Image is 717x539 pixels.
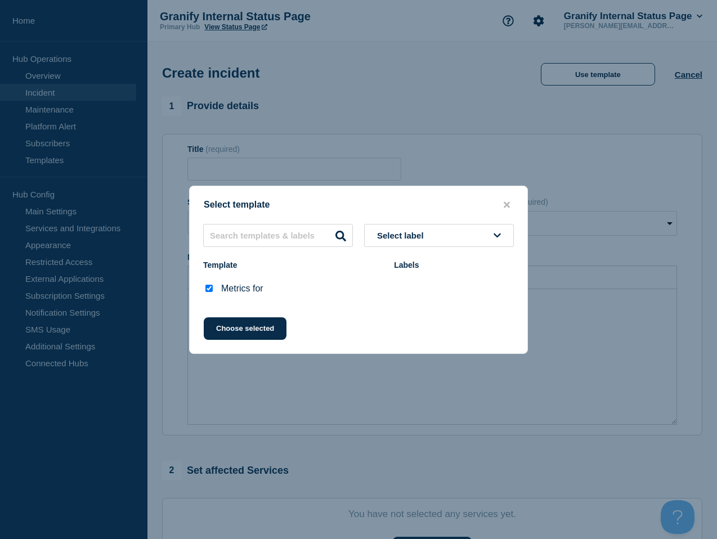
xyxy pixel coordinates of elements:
button: Select label [364,224,514,247]
div: Labels [394,260,514,269]
button: Choose selected [204,317,286,340]
div: Template [203,260,383,269]
input: Metrics for checkbox [205,285,213,292]
span: Select label [377,231,428,240]
div: Select template [190,200,527,210]
input: Search templates & labels [203,224,353,247]
p: Metrics for [221,284,263,294]
button: close button [500,200,513,210]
